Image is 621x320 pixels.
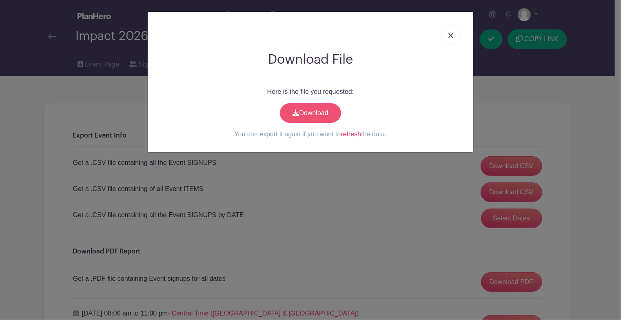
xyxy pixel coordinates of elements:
p: You can export it again if you want to the data. [154,129,467,139]
img: close_button-5f87c8562297e5c2d7936805f587ecaba9071eb48480494691a3f1689db116b3.svg [448,33,453,38]
a: Download [280,103,341,123]
h2: Download File [154,52,467,67]
p: Here is the file you requested: [154,87,467,97]
a: refresh [341,131,361,138]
